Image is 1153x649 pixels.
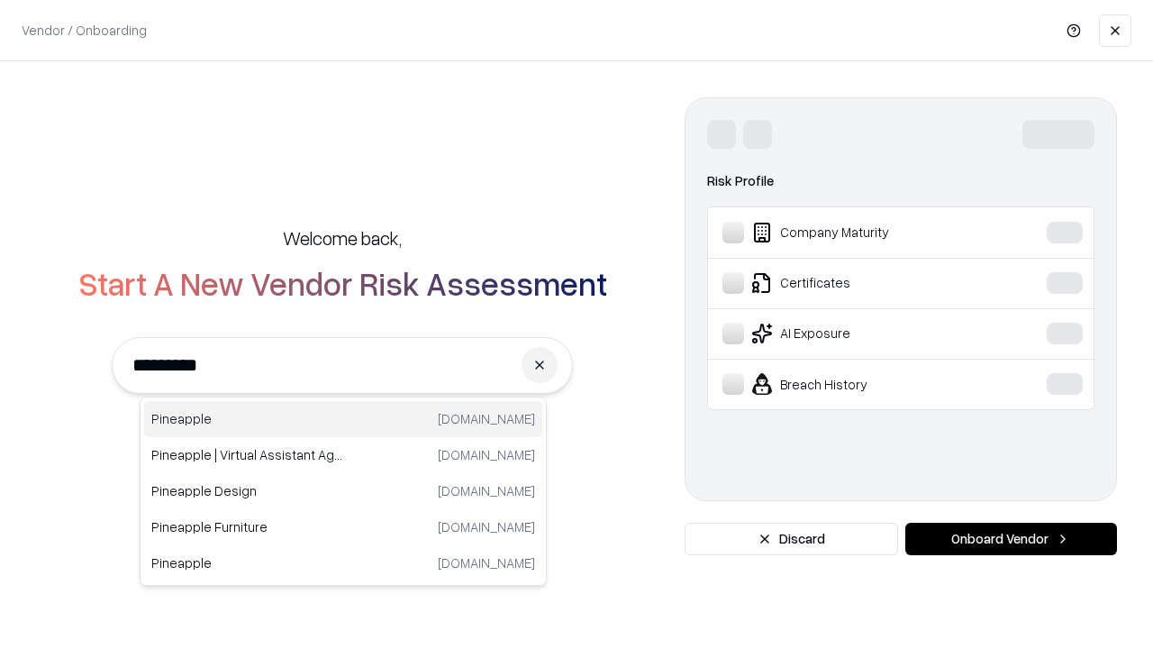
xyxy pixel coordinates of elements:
[722,222,992,243] div: Company Maturity
[151,517,343,536] p: Pineapple Furniture
[722,323,992,344] div: AI Exposure
[78,265,607,301] h2: Start A New Vendor Risk Assessment
[140,397,547,586] div: Suggestions
[151,445,343,464] p: Pineapple | Virtual Assistant Agency
[438,553,535,572] p: [DOMAIN_NAME]
[722,272,992,294] div: Certificates
[905,523,1117,555] button: Onboard Vendor
[722,373,992,395] div: Breach History
[685,523,898,555] button: Discard
[22,21,147,40] p: Vendor / Onboarding
[151,553,343,572] p: Pineapple
[438,409,535,428] p: [DOMAIN_NAME]
[151,481,343,500] p: Pineapple Design
[438,517,535,536] p: [DOMAIN_NAME]
[707,170,1094,192] div: Risk Profile
[438,481,535,500] p: [DOMAIN_NAME]
[283,225,402,251] h5: Welcome back,
[151,409,343,428] p: Pineapple
[438,445,535,464] p: [DOMAIN_NAME]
